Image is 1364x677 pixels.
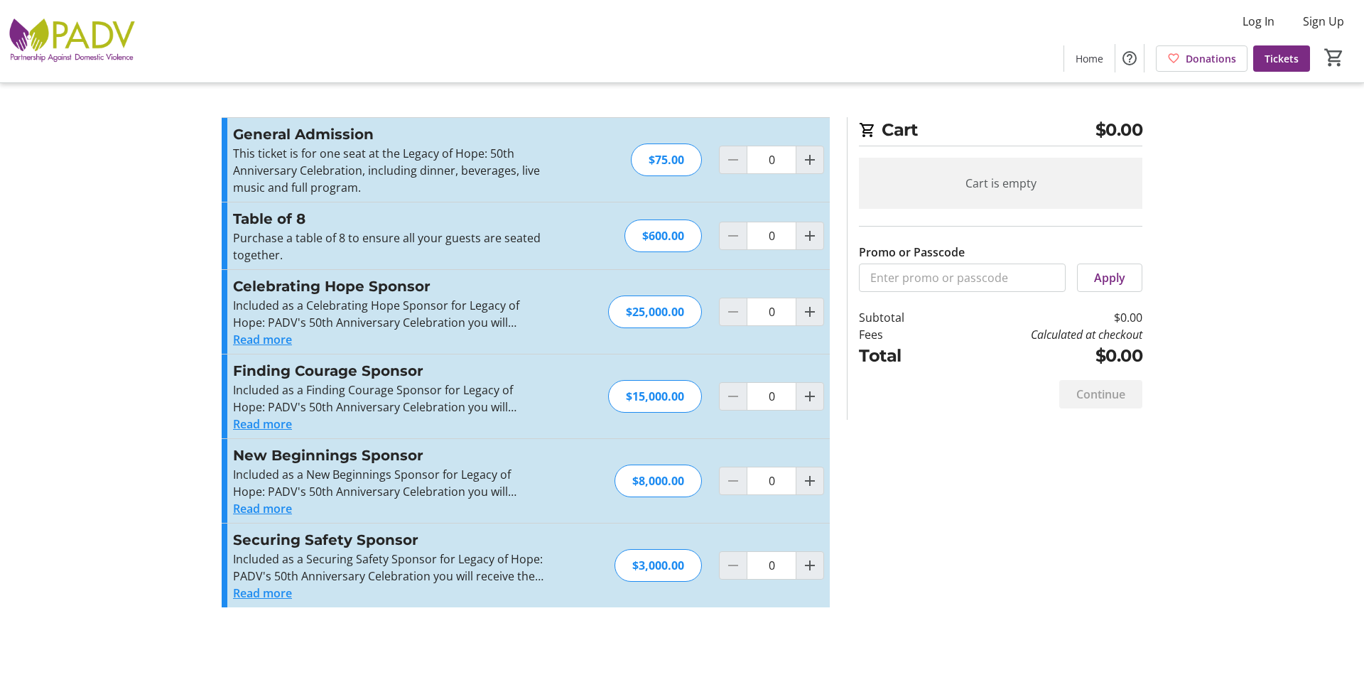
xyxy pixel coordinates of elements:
span: Sign Up [1303,13,1344,30]
div: $75.00 [631,143,702,176]
h3: General Admission [233,124,543,145]
td: Subtotal [859,309,941,326]
a: Donations [1156,45,1247,72]
td: $0.00 [941,309,1142,326]
input: Celebrating Hope Sponsor Quantity [747,298,796,326]
input: Enter promo or passcode [859,264,1066,292]
p: Included as a Finding Courage Sponsor for Legacy of Hope: PADV's 50th Anniversary Celebration you... [233,381,543,416]
input: Securing Safety Sponsor Quantity [747,551,796,580]
button: Read more [233,585,292,602]
button: Increment by one [796,383,823,410]
button: Increment by one [796,298,823,325]
span: Tickets [1265,51,1299,66]
span: $0.00 [1095,117,1143,143]
button: Increment by one [796,552,823,579]
button: Increment by one [796,222,823,249]
button: Apply [1077,264,1142,292]
div: $8,000.00 [615,465,702,497]
div: $3,000.00 [615,549,702,582]
div: Cart is empty [859,158,1142,209]
button: Read more [233,331,292,348]
td: Fees [859,326,941,343]
td: Total [859,343,941,369]
p: This ticket is for one seat at the Legacy of Hope: 50th Anniversary Celebration, including dinner... [233,145,543,196]
input: Finding Courage Sponsor Quantity [747,382,796,411]
a: Tickets [1253,45,1310,72]
h3: Finding Courage Sponsor [233,360,543,381]
button: Increment by one [796,467,823,494]
span: Home [1076,51,1103,66]
input: New Beginnings Sponsor Quantity [747,467,796,495]
p: Included as a New Beginnings Sponsor for Legacy of Hope: PADV's 50th Anniversary Celebration you ... [233,466,543,500]
div: $25,000.00 [608,296,702,328]
p: Purchase a table of 8 to ensure all your guests are seated together. [233,229,543,264]
h3: Celebrating Hope Sponsor [233,276,543,297]
p: Included as a Securing Safety Sponsor for Legacy of Hope: PADV's 50th Anniversary Celebration you... [233,551,543,585]
input: Table of 8 Quantity [747,222,796,250]
span: Donations [1186,51,1236,66]
h2: Cart [859,117,1142,146]
button: Help [1115,44,1144,72]
input: General Admission Quantity [747,146,796,174]
label: Promo or Passcode [859,244,965,261]
a: Home [1064,45,1115,72]
h3: Securing Safety Sponsor [233,529,543,551]
button: Cart [1321,45,1347,70]
button: Log In [1231,10,1286,33]
div: $600.00 [624,220,702,252]
img: Partnership Against Domestic Violence's Logo [9,6,135,77]
h3: New Beginnings Sponsor [233,445,543,466]
td: Calculated at checkout [941,326,1142,343]
button: Sign Up [1292,10,1355,33]
h3: Table of 8 [233,208,543,229]
button: Read more [233,416,292,433]
span: Log In [1243,13,1274,30]
button: Read more [233,500,292,517]
div: $15,000.00 [608,380,702,413]
span: Apply [1094,269,1125,286]
td: $0.00 [941,343,1142,369]
button: Increment by one [796,146,823,173]
p: Included as a Celebrating Hope Sponsor for Legacy of Hope: PADV's 50th Anniversary Celebration yo... [233,297,543,331]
